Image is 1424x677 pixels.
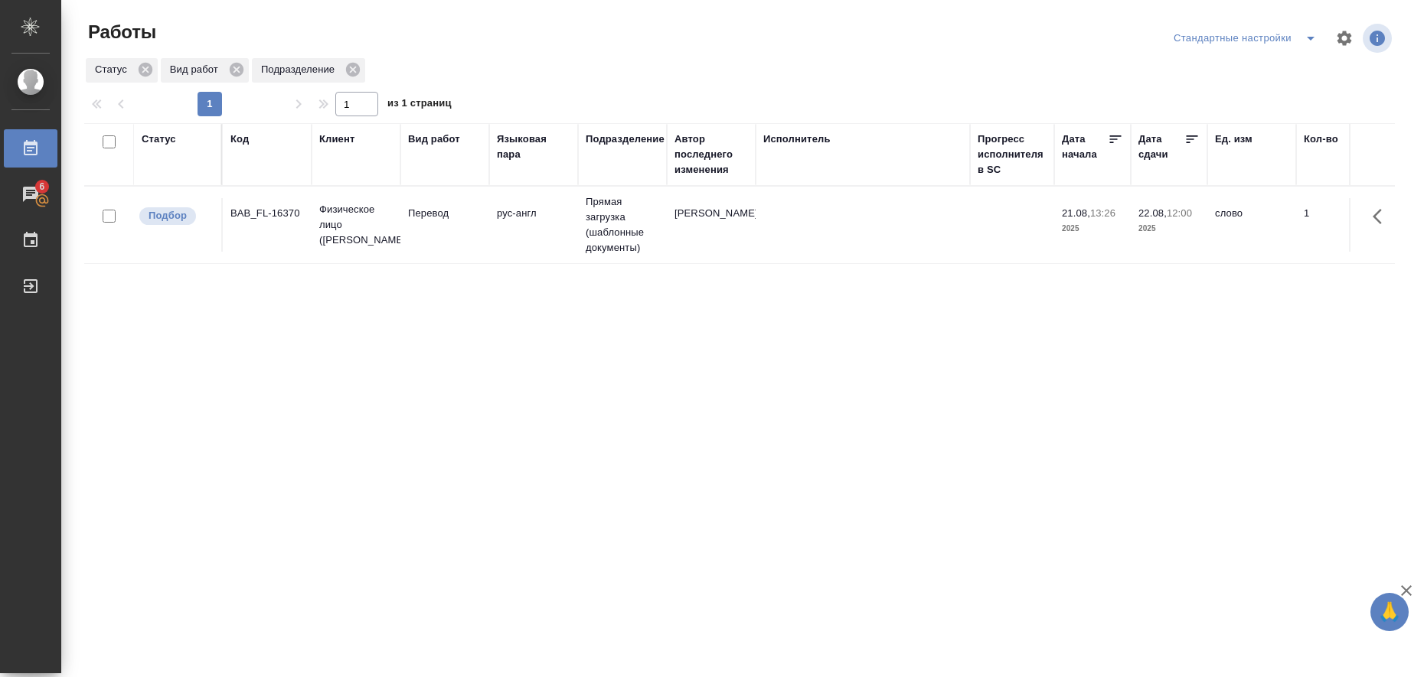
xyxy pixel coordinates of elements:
div: Исполнитель [763,132,831,147]
p: Физическое лицо ([PERSON_NAME]) [319,202,393,248]
span: Настроить таблицу [1326,20,1363,57]
p: 2025 [1062,221,1123,236]
p: Статус [95,62,132,77]
td: [PERSON_NAME] [667,198,756,252]
div: BAB_FL-16370 [230,206,304,221]
p: Подбор [149,208,187,223]
p: 12:00 [1167,207,1192,219]
p: 13:26 [1090,207,1115,219]
div: Вид работ [161,58,249,83]
p: 21.08, [1062,207,1090,219]
div: Автор последнего изменения [674,132,748,177]
div: Кол-во [1304,132,1338,147]
div: Прогресс исполнителя в SC [978,132,1047,177]
button: Здесь прячутся важные кнопки [1364,198,1400,235]
span: 🙏 [1377,596,1403,628]
td: 1 [1296,198,1373,252]
div: Клиент [319,132,354,147]
div: Ед. изм [1215,132,1253,147]
div: Подразделение [586,132,665,147]
div: Вид работ [408,132,460,147]
span: Работы [84,20,156,44]
p: Подразделение [261,62,340,77]
p: Вид работ [170,62,224,77]
div: Статус [86,58,158,83]
p: 2025 [1138,221,1200,236]
div: Подразделение [252,58,365,83]
p: Перевод [408,206,482,221]
td: слово [1207,198,1296,252]
div: Код [230,132,249,147]
span: из 1 страниц [387,94,452,116]
span: Посмотреть информацию [1363,24,1395,53]
div: Языковая пара [497,132,570,162]
div: Дата сдачи [1138,132,1184,162]
div: Можно подбирать исполнителей [138,206,214,226]
div: Статус [142,132,176,147]
td: рус-англ [489,198,578,252]
button: 🙏 [1370,593,1409,631]
td: Прямая загрузка (шаблонные документы) [578,187,667,263]
p: 22.08, [1138,207,1167,219]
a: 6 [4,175,57,213]
div: Дата начала [1062,132,1108,162]
div: split button [1170,26,1326,50]
span: 6 [30,179,54,194]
